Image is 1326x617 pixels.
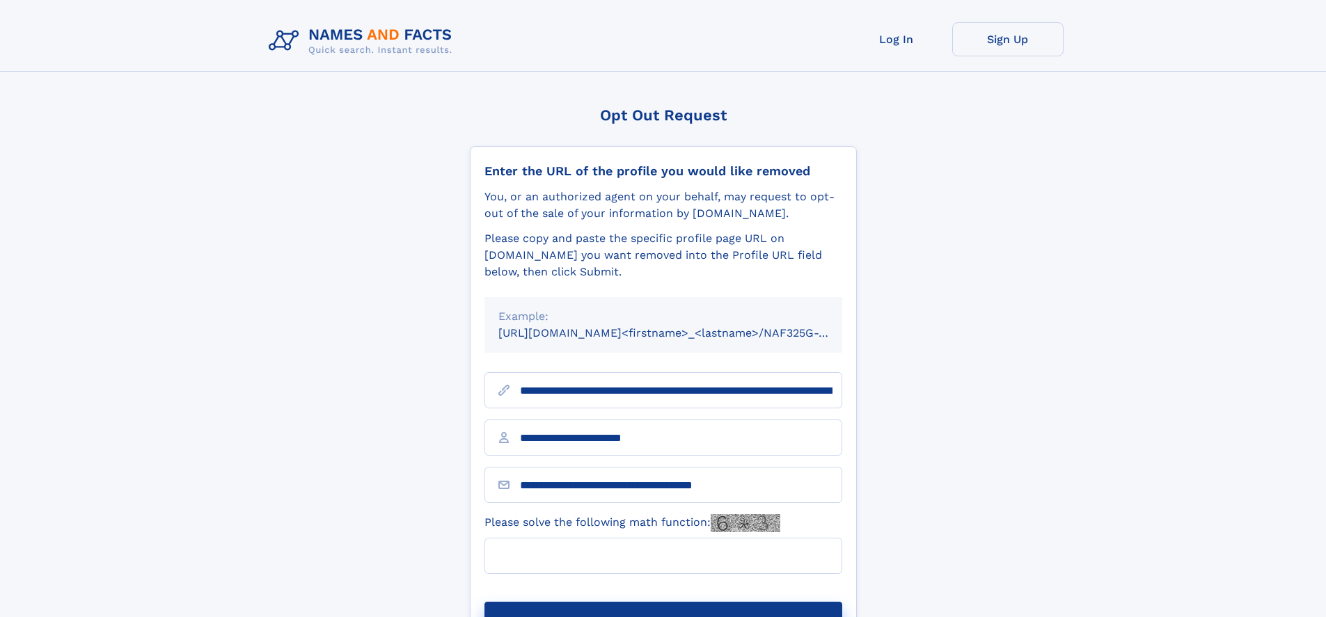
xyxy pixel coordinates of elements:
div: Example: [498,308,828,325]
label: Please solve the following math function: [484,514,780,532]
div: Enter the URL of the profile you would like removed [484,163,842,179]
small: [URL][DOMAIN_NAME]<firstname>_<lastname>/NAF325G-xxxxxxxx [498,326,869,339]
div: Opt Out Request [470,106,857,124]
a: Sign Up [952,22,1064,56]
a: Log In [841,22,952,56]
img: Logo Names and Facts [263,22,464,60]
div: You, or an authorized agent on your behalf, may request to opt-out of the sale of your informatio... [484,189,842,222]
div: Please copy and paste the specific profile page URL on [DOMAIN_NAME] you want removed into the Pr... [484,230,842,280]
